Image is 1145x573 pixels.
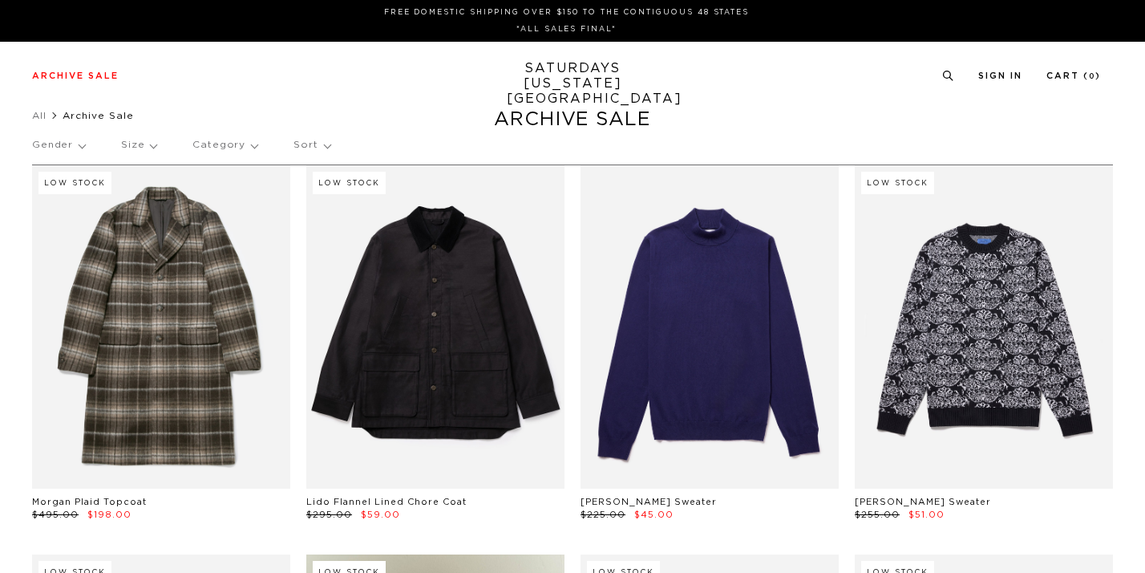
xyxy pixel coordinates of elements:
[32,111,47,120] a: All
[293,127,330,164] p: Sort
[581,498,717,506] a: [PERSON_NAME] Sweater
[581,510,625,519] span: $225.00
[507,61,639,107] a: SATURDAYS[US_STATE][GEOGRAPHIC_DATA]
[38,172,111,194] div: Low Stock
[861,172,934,194] div: Low Stock
[908,510,945,519] span: $51.00
[1046,71,1101,80] a: Cart (0)
[32,71,119,80] a: Archive Sale
[63,111,134,120] span: Archive Sale
[32,510,79,519] span: $495.00
[306,498,467,506] a: Lido Flannel Lined Chore Coat
[32,127,85,164] p: Gender
[192,127,257,164] p: Category
[38,6,1094,18] p: FREE DOMESTIC SHIPPING OVER $150 TO THE CONTIGUOUS 48 STATES
[855,498,991,506] a: [PERSON_NAME] Sweater
[313,172,386,194] div: Low Stock
[978,71,1022,80] a: Sign In
[1089,73,1095,80] small: 0
[32,498,147,506] a: Morgan Plaid Topcoat
[306,510,352,519] span: $295.00
[87,510,131,519] span: $198.00
[855,510,900,519] span: $255.00
[38,23,1094,35] p: *ALL SALES FINAL*
[634,510,674,519] span: $45.00
[361,510,400,519] span: $59.00
[121,127,156,164] p: Size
